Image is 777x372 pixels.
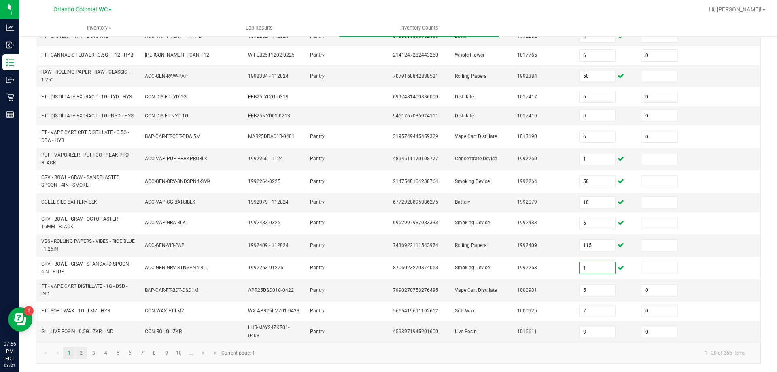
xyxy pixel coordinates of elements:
[393,156,438,162] span: 4894611170108777
[455,179,490,184] span: Smoking Device
[53,6,108,13] span: Orlando Colonial WC
[248,179,280,184] span: 1992264-0225
[455,73,486,79] span: Rolling Papers
[6,111,14,119] inline-svg: Reports
[393,287,438,293] span: 7990270753276495
[517,287,537,293] span: 1000931
[455,52,484,58] span: Whole Flower
[41,261,132,274] span: GRV - BOWL - GRAV - STANDARD SPOON - 4IN - BLUE
[517,329,537,334] span: 1016611
[41,238,135,252] span: VBS - ROLLING PAPERS - VIBES - RICE BLUE - 1.25IN
[248,52,295,58] span: W-FEB25T1202-0225
[36,343,760,363] kendo-pager: Current page: 1
[6,41,14,49] inline-svg: Inbound
[4,362,16,368] p: 08/21
[145,308,184,314] span: CON-WAX-FT-LMZ
[517,52,537,58] span: 1017765
[310,242,325,248] span: Pantry
[6,93,14,101] inline-svg: Retail
[145,73,188,79] span: ACC-GEN-RAW-PAP
[112,347,124,359] a: Page 5
[145,94,187,100] span: CON-DIS-FT-LYD-1G
[517,134,537,139] span: 1013190
[145,156,208,162] span: ACC-VAP-PUF-PEAKPROBLK
[339,19,499,36] a: Inventory Counts
[393,52,438,58] span: 2141247282443250
[455,242,486,248] span: Rolling Papers
[455,308,475,314] span: Soft Wax
[235,24,284,32] span: Lab Results
[517,179,537,184] span: 1992264
[393,265,438,270] span: 8706023270374063
[393,113,438,119] span: 9461767036924111
[124,347,136,359] a: Page 6
[198,347,210,359] a: Go to the next page
[455,156,497,162] span: Concentrate Device
[310,329,325,334] span: Pantry
[310,156,325,162] span: Pantry
[393,242,438,248] span: 7436922111543974
[517,33,537,39] span: 1992282
[517,242,537,248] span: 1992409
[248,308,299,314] span: WX-APR25LMZ01-0423
[41,130,129,143] span: FT - VAPE CART CDT DISTILLATE - 0.5G - DDA - HYB
[145,199,195,205] span: ACC-VAP-CC-BATSIBLK
[4,340,16,362] p: 07:56 PM EDT
[41,308,110,314] span: FT - SOFT WAX - 1G - LMZ - HYB
[393,94,438,100] span: 6997481400886000
[100,347,112,359] a: Page 4
[455,94,474,100] span: Distillate
[41,94,132,100] span: FT - DISTILLATE EXTRACT - 1G - LYD - HYS
[260,346,752,360] kendo-pager-info: 1 - 20 of 266 items
[310,220,325,225] span: Pantry
[248,242,289,248] span: 1992409 - 112024
[310,134,325,139] span: Pantry
[455,220,490,225] span: Smoking Device
[179,19,339,36] a: Lab Results
[517,73,537,79] span: 1992384
[248,265,283,270] span: 1992263-01225
[145,287,198,293] span: BAP-CAR-FT-BDT-DSD1M
[248,199,289,205] span: 1992079 - 112024
[145,265,209,270] span: ACC-GEN-GRV-STNSPN4-BLU
[517,156,537,162] span: 1992260
[455,329,477,334] span: Live Rosin
[145,33,202,39] span: ACC-VAP-FT-BATWHTAVD
[517,220,537,225] span: 1992483
[310,179,325,184] span: Pantry
[41,199,97,205] span: CCELL SILO BATTERY BLK
[310,287,325,293] span: Pantry
[310,52,325,58] span: Pantry
[185,347,197,359] a: Page 11
[19,19,179,36] a: Inventory
[149,347,160,359] a: Page 8
[393,73,438,79] span: 7079168842838521
[24,306,34,316] iframe: Resource center unread badge
[248,156,283,162] span: 1992260 - 1124
[75,347,87,359] a: Page 2
[212,350,219,356] span: Go to the last page
[145,52,209,58] span: [PERSON_NAME]-FT-CAN-T12
[41,283,127,297] span: FT - VAPE CART DISTILLATE - 1G - DSD - IND
[455,134,497,139] span: Vape Cart Distillate
[310,265,325,270] span: Pantry
[248,33,289,39] span: 1992282 - 112024
[393,220,438,225] span: 6962997937983333
[455,199,470,205] span: Battery
[6,76,14,84] inline-svg: Outbound
[20,24,179,32] span: Inventory
[310,33,325,39] span: Pantry
[310,73,325,79] span: Pantry
[173,347,185,359] a: Page 10
[8,307,32,332] iframe: Resource center
[393,329,438,334] span: 4593971945201600
[248,94,289,100] span: FEB25LYD01-0319
[88,347,100,359] a: Page 3
[41,329,113,334] span: GL - LIVE ROSIN - 0.5G - ZKR - IND
[145,179,211,184] span: ACC-GEN-GRV-SNDSPN4-SMK
[393,33,438,39] span: 3758605895982406
[41,152,131,166] span: PUF - VAPORIZER - PUFFCO - PEAK PRO - BLACK
[63,347,75,359] a: Page 1
[248,220,280,225] span: 1992483-0325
